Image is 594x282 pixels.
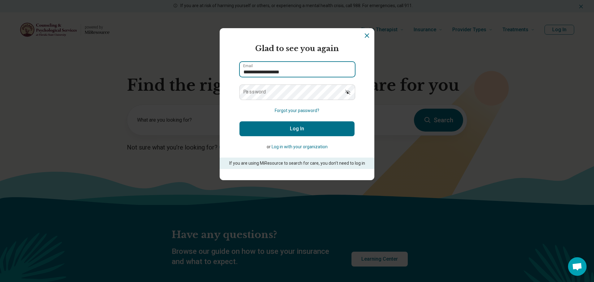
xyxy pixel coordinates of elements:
[272,144,328,150] button: Log in with your organization
[228,160,366,167] p: If you are using MiResource to search for care, you don’t need to log in
[363,32,371,39] button: Dismiss
[239,43,355,54] h2: Glad to see you again
[220,28,374,180] section: Login Dialog
[275,107,319,114] button: Forgot your password?
[243,64,253,68] label: Email
[239,121,355,136] button: Log In
[243,89,266,94] label: Password
[239,144,355,150] p: or
[341,85,355,99] button: Show password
